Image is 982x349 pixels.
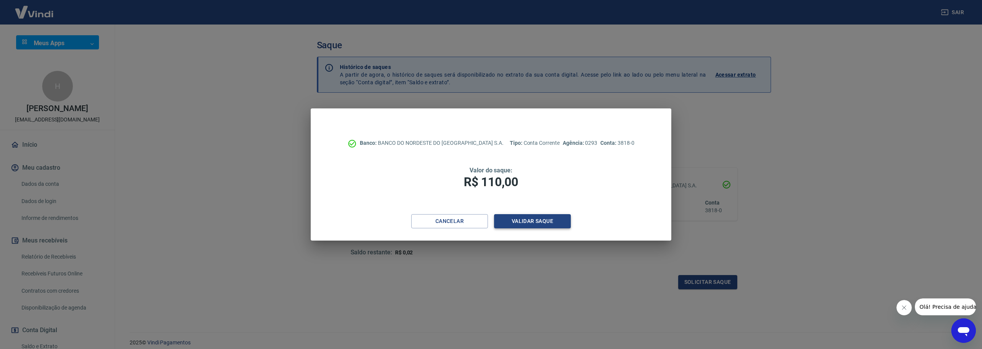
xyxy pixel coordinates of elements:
iframe: Botão para abrir a janela de mensagens [951,318,976,343]
span: R$ 110,00 [464,175,518,189]
p: 3818-0 [600,139,634,147]
p: Conta Corrente [510,139,560,147]
span: Conta: [600,140,618,146]
span: Olá! Precisa de ajuda? [5,5,64,11]
span: Banco: [360,140,378,146]
p: BANCO DO NORDESTE DO [GEOGRAPHIC_DATA] S.A. [360,139,504,147]
p: 0293 [563,139,597,147]
iframe: Mensagem da empresa [915,298,976,315]
iframe: Fechar mensagem [896,300,912,315]
button: Validar saque [494,214,571,228]
span: Tipo: [510,140,524,146]
span: Valor do saque: [470,167,512,174]
span: Agência: [563,140,585,146]
button: Cancelar [411,214,488,228]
